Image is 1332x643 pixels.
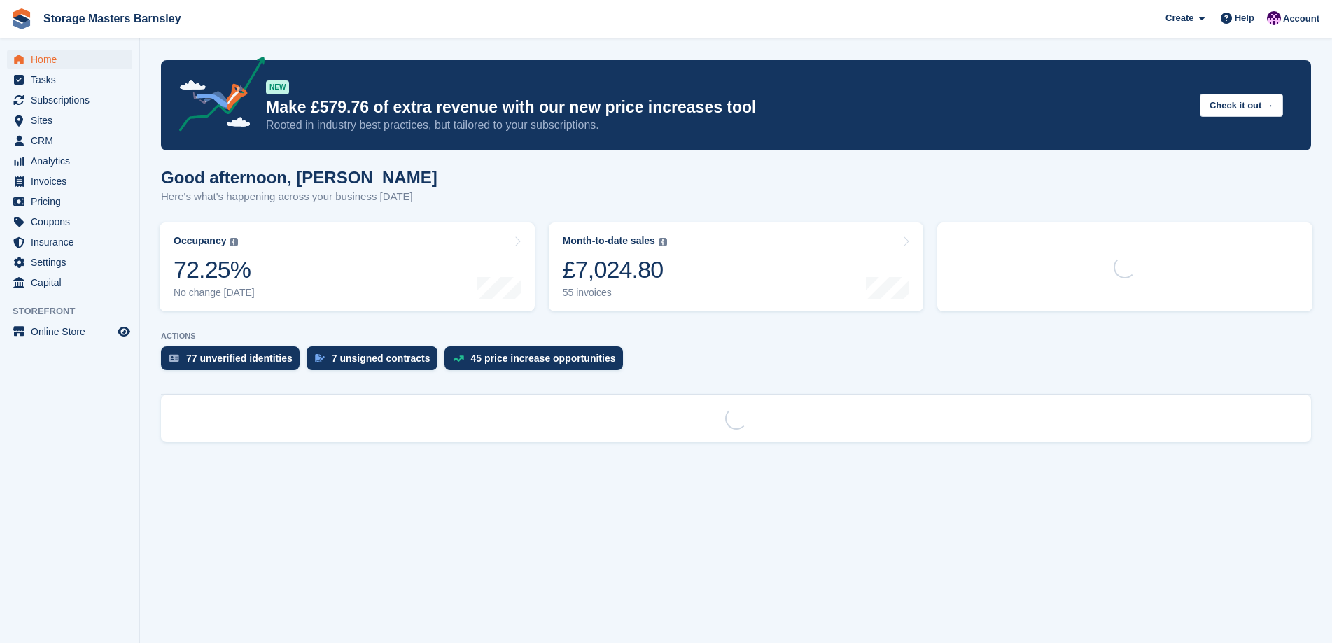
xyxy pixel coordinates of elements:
a: menu [7,171,132,191]
span: Tasks [31,70,115,90]
a: menu [7,232,132,252]
a: Preview store [115,323,132,340]
a: menu [7,131,132,150]
a: menu [7,212,132,232]
a: menu [7,111,132,130]
div: 55 invoices [563,287,667,299]
a: menu [7,151,132,171]
span: Help [1235,11,1254,25]
span: Home [31,50,115,69]
h1: Good afternoon, [PERSON_NAME] [161,168,437,187]
a: 45 price increase opportunities [444,346,630,377]
span: Pricing [31,192,115,211]
p: Here's what's happening across your business [DATE] [161,189,437,205]
span: Analytics [31,151,115,171]
img: verify_identity-adf6edd0f0f0b5bbfe63781bf79b02c33cf7c696d77639b501bdc392416b5a36.svg [169,354,179,362]
div: Month-to-date sales [563,235,655,247]
span: Create [1165,11,1193,25]
div: No change [DATE] [174,287,255,299]
span: Account [1283,12,1319,26]
div: 72.25% [174,255,255,284]
span: Invoices [31,171,115,191]
img: price_increase_opportunities-93ffe204e8149a01c8c9dc8f82e8f89637d9d84a8eef4429ea346261dce0b2c0.svg [453,355,464,362]
img: icon-info-grey-7440780725fd019a000dd9b08b2336e03edf1995a4989e88bcd33f0948082b44.svg [230,238,238,246]
a: menu [7,322,132,341]
a: menu [7,70,132,90]
span: Subscriptions [31,90,115,110]
div: 77 unverified identities [186,353,293,364]
button: Check it out → [1200,94,1283,117]
a: 77 unverified identities [161,346,307,377]
a: menu [7,192,132,211]
div: £7,024.80 [563,255,667,284]
a: menu [7,273,132,292]
p: Rooted in industry best practices, but tailored to your subscriptions. [266,118,1189,133]
span: Online Store [31,322,115,341]
img: contract_signature_icon-13c848040528278c33f63329250d36e43548de30e8caae1d1a13099fd9432cc5.svg [315,354,325,362]
p: Make £579.76 of extra revenue with our new price increases tool [266,97,1189,118]
span: Capital [31,273,115,292]
div: NEW [266,80,289,94]
a: menu [7,50,132,69]
span: Storefront [13,304,139,318]
a: Occupancy 72.25% No change [DATE] [160,222,535,311]
div: 45 price increase opportunities [471,353,616,364]
a: Month-to-date sales £7,024.80 55 invoices [549,222,924,311]
a: 7 unsigned contracts [307,346,444,377]
span: Sites [31,111,115,130]
span: Settings [31,253,115,272]
span: Coupons [31,212,115,232]
span: Insurance [31,232,115,252]
a: menu [7,253,132,272]
a: Storage Masters Barnsley [38,7,187,30]
img: Louise Masters [1267,11,1281,25]
img: icon-info-grey-7440780725fd019a000dd9b08b2336e03edf1995a4989e88bcd33f0948082b44.svg [659,238,667,246]
div: 7 unsigned contracts [332,353,430,364]
img: stora-icon-8386f47178a22dfd0bd8f6a31ec36ba5ce8667c1dd55bd0f319d3a0aa187defe.svg [11,8,32,29]
span: CRM [31,131,115,150]
p: ACTIONS [161,332,1311,341]
img: price-adjustments-announcement-icon-8257ccfd72463d97f412b2fc003d46551f7dbcb40ab6d574587a9cd5c0d94... [167,57,265,136]
a: menu [7,90,132,110]
div: Occupancy [174,235,226,247]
